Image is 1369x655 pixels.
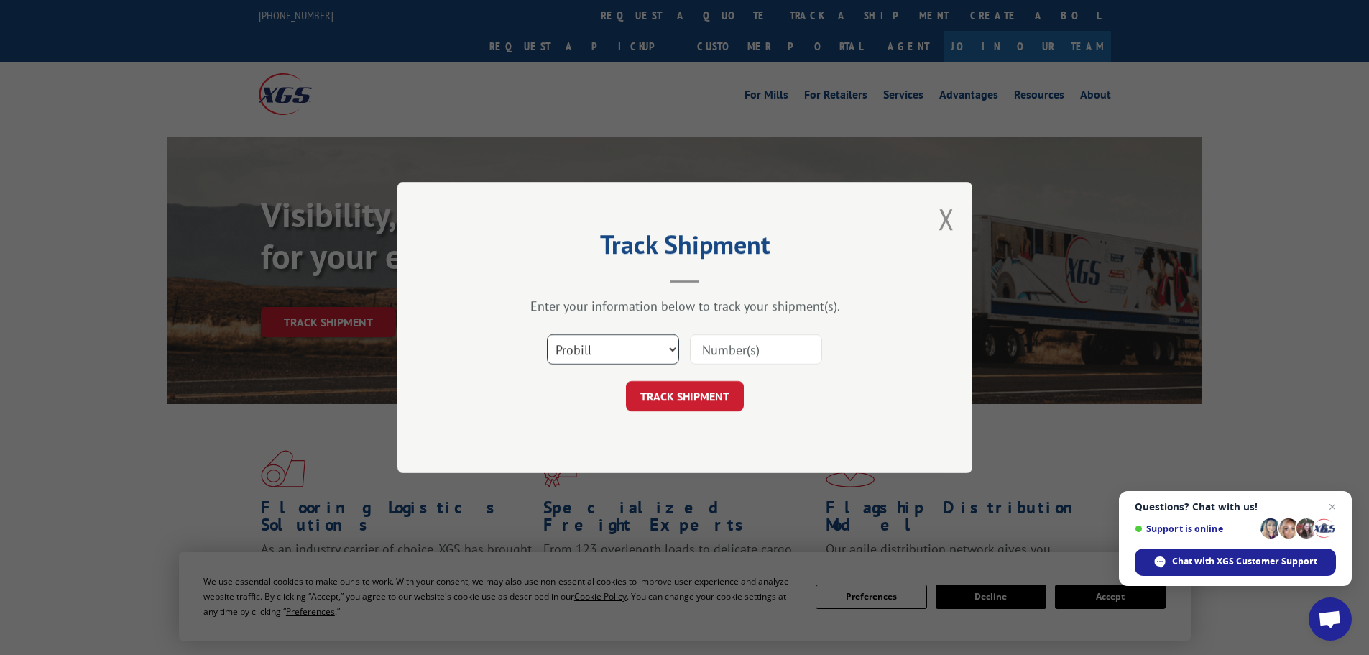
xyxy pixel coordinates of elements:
[469,298,900,314] div: Enter your information below to track your shipment(s).
[1135,501,1336,513] span: Questions? Chat with us!
[1135,523,1255,534] span: Support is online
[626,381,744,411] button: TRACK SHIPMENT
[939,200,954,238] button: Close modal
[1135,549,1336,576] div: Chat with XGS Customer Support
[690,334,822,365] input: Number(s)
[469,234,900,262] h2: Track Shipment
[1324,498,1341,516] span: Close chat
[1309,597,1352,641] div: Open chat
[1172,555,1317,568] span: Chat with XGS Customer Support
